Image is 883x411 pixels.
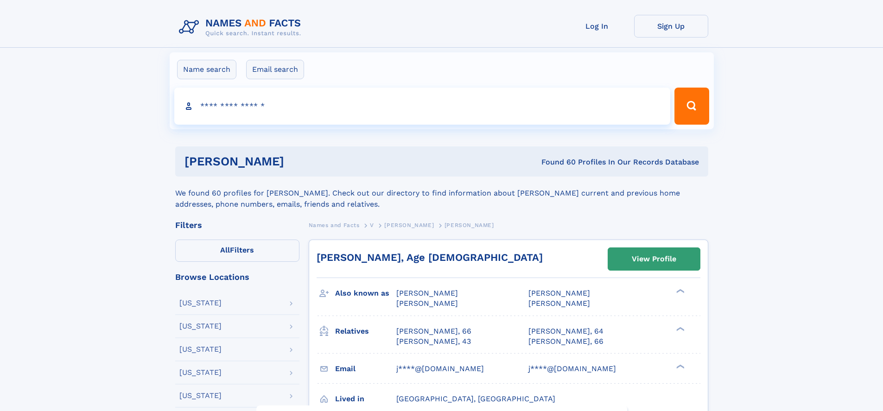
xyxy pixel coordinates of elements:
[179,369,222,376] div: [US_STATE]
[175,240,299,262] label: Filters
[528,336,603,347] a: [PERSON_NAME], 66
[175,177,708,210] div: We found 60 profiles for [PERSON_NAME]. Check out our directory to find information about [PERSON...
[396,299,458,308] span: [PERSON_NAME]
[317,252,543,263] a: [PERSON_NAME], Age [DEMOGRAPHIC_DATA]
[674,363,685,369] div: ❯
[634,15,708,38] a: Sign Up
[674,288,685,294] div: ❯
[528,289,590,297] span: [PERSON_NAME]
[396,394,555,403] span: [GEOGRAPHIC_DATA], [GEOGRAPHIC_DATA]
[528,299,590,308] span: [PERSON_NAME]
[179,392,222,399] div: [US_STATE]
[179,299,222,307] div: [US_STATE]
[674,88,709,125] button: Search Button
[396,289,458,297] span: [PERSON_NAME]
[384,219,434,231] a: [PERSON_NAME]
[175,273,299,281] div: Browse Locations
[184,156,413,167] h1: [PERSON_NAME]
[335,361,396,377] h3: Email
[445,222,494,228] span: [PERSON_NAME]
[175,221,299,229] div: Filters
[179,346,222,353] div: [US_STATE]
[335,391,396,407] h3: Lived in
[175,15,309,40] img: Logo Names and Facts
[528,326,603,336] a: [PERSON_NAME], 64
[370,219,374,231] a: V
[335,323,396,339] h3: Relatives
[384,222,434,228] span: [PERSON_NAME]
[370,222,374,228] span: V
[413,157,699,167] div: Found 60 Profiles In Our Records Database
[560,15,634,38] a: Log In
[396,326,471,336] a: [PERSON_NAME], 66
[177,60,236,79] label: Name search
[335,285,396,301] h3: Also known as
[246,60,304,79] label: Email search
[674,326,685,332] div: ❯
[174,88,671,125] input: search input
[608,248,700,270] a: View Profile
[632,248,676,270] div: View Profile
[309,219,360,231] a: Names and Facts
[220,246,230,254] span: All
[179,322,222,330] div: [US_STATE]
[396,336,471,347] a: [PERSON_NAME], 43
